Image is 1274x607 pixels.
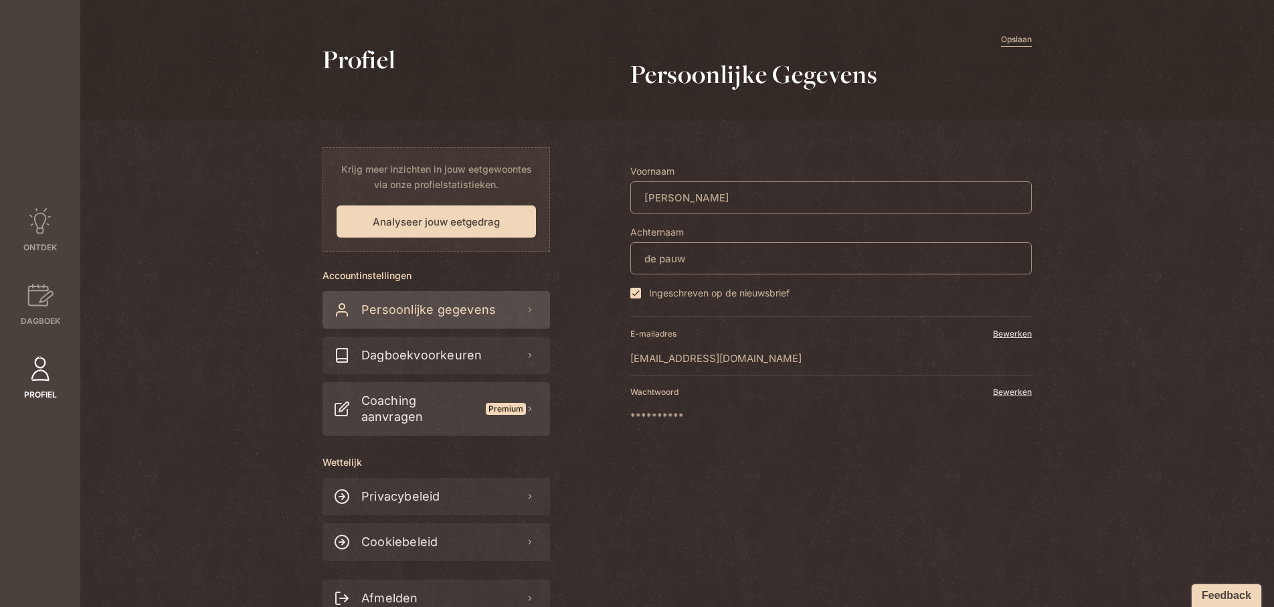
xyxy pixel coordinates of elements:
button: Opslaan [1001,33,1032,47]
label: Achternaam [630,224,1032,240]
h1: Persoonlijke gegevens [630,58,1032,92]
span: [EMAIL_ADDRESS][DOMAIN_NAME] [630,351,1032,366]
span: Wachtwoord [630,386,678,398]
h1: Profiel [323,43,396,77]
span: Coaching aanvragen [356,382,481,436]
iframe: Ybug feedback widget [1185,580,1264,607]
button: Analyseer jouw eetgedrag [337,205,536,238]
label: Voornaam [630,163,1032,179]
span: Premium [486,403,526,415]
a: Cookiebeleid [323,523,550,561]
div: Bewerken [993,328,1032,340]
span: Ingeschreven op de nieuwsbrief [649,285,790,300]
span: Ontdek [23,242,57,254]
span: Privacybeleid [356,478,440,515]
h2: Wettelijk [323,454,550,474]
div: Bewerken [993,386,1032,398]
span: Dagboek [21,315,60,327]
span: Persoonlijke gegevens [356,291,496,329]
span: E-mailadres [630,328,676,340]
span: Cookiebeleid [356,523,438,561]
p: Krijg meer inzichten in jouw eetgewoontes via onze profielstatistieken. [337,161,536,192]
a: Privacybeleid [323,478,550,515]
h2: Accountinstellingen [323,268,550,287]
input: Voornaam [630,181,1032,213]
span: Profiel [24,389,57,401]
span: Dagboekvoorkeuren [356,337,482,374]
input: Achternaam [630,242,1032,274]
